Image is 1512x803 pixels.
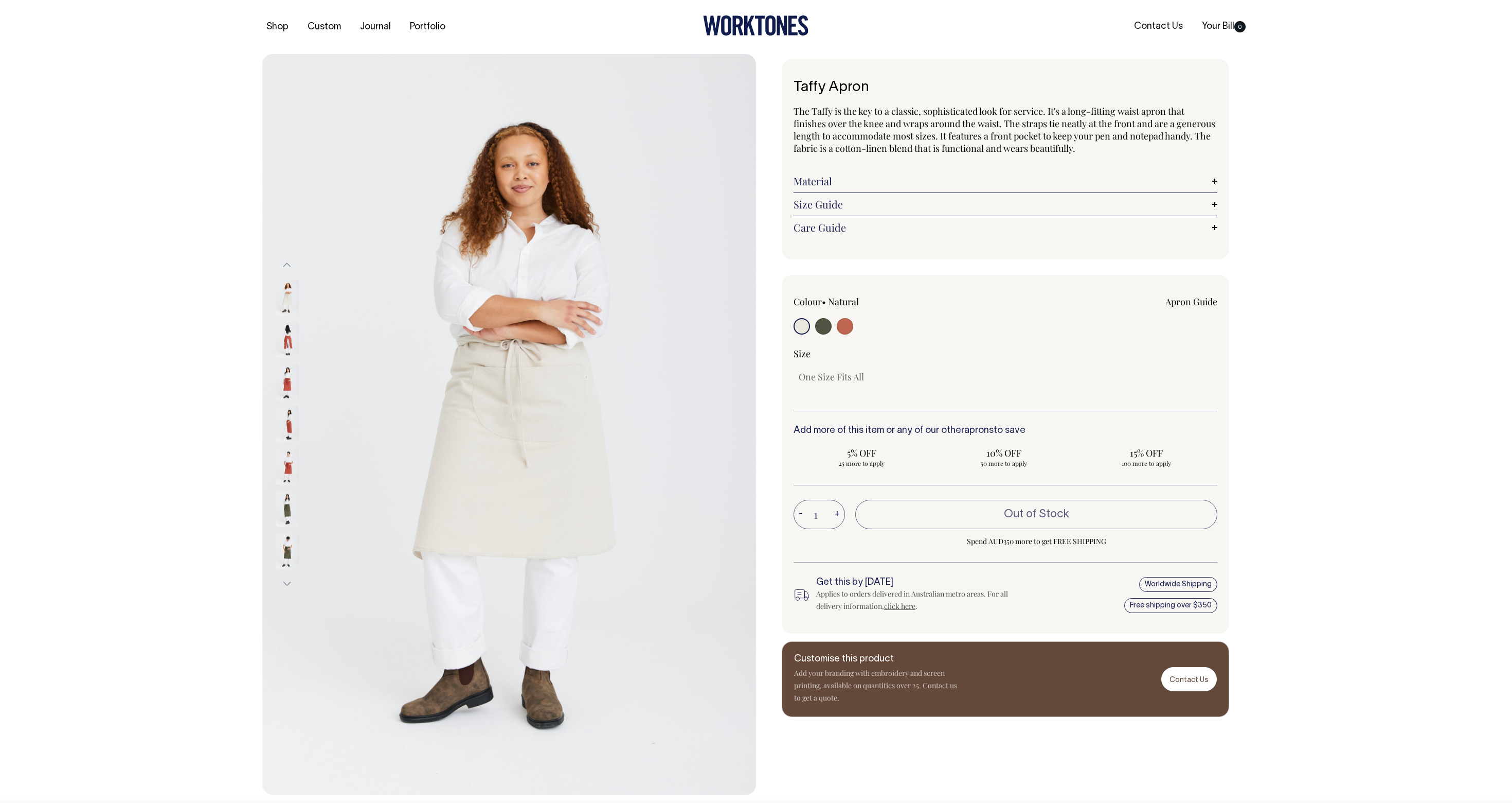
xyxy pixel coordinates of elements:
[276,364,299,400] img: rust
[794,175,1217,187] a: Material
[794,444,930,470] input: 5% OFF 25 more to apply
[1234,21,1246,32] span: 0
[941,447,1067,459] span: 10% OFF
[855,500,1217,529] button: Out of Stock
[1165,295,1217,308] a: Apron Guide
[794,426,1217,436] h6: Add more of this item or any of our other to save
[794,105,1215,154] span: The Taffy is the key to a classic, sophisticated look for service. It's a long-fitting waist apro...
[794,295,963,308] div: Colour
[794,667,959,704] p: Add your branding with embroidery and screen printing, available on quantities over 25. Contact u...
[799,459,925,467] span: 25 more to apply
[941,459,1067,467] span: 50 more to apply
[276,280,299,316] img: natural
[276,491,299,527] img: olive
[964,426,994,435] a: aprons
[276,448,299,484] img: rust
[1130,18,1187,35] a: Contact Us
[356,19,395,36] a: Journal
[1078,444,1214,470] input: 15% OFF 100 more to apply
[794,654,959,665] h6: Customise this product
[829,504,845,525] button: +
[1083,459,1209,467] span: 100 more to apply
[794,221,1217,234] a: Care Guide
[855,535,1217,548] span: Spend AUD350 more to get FREE SHIPPING
[279,254,295,277] button: Previous
[822,295,826,308] span: •
[794,368,869,386] input: One Size Fits All
[276,322,299,358] img: rust
[1161,667,1217,691] a: Contact Us
[276,406,299,442] img: rust
[276,533,299,569] img: olive
[794,198,1217,211] a: Size Guide
[816,588,1025,613] div: Applies to orders delivered in Australian metro areas. For all delivery information, .
[799,371,864,383] span: One Size Fits All
[794,504,808,525] button: -
[303,19,345,36] a: Custom
[406,19,449,36] a: Portfolio
[884,601,915,611] a: click here
[1004,509,1069,519] span: Out of Stock
[816,578,1025,588] h6: Get this by [DATE]
[936,444,1072,470] input: 10% OFF 50 more to apply
[794,80,1217,96] h1: Taffy Apron
[262,19,293,36] a: Shop
[799,447,925,459] span: 5% OFF
[262,54,756,795] img: natural
[1083,447,1209,459] span: 15% OFF
[794,347,1217,360] div: Size
[828,295,859,308] label: Natural
[1198,18,1250,35] a: Your Bill0
[279,572,295,595] button: Next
